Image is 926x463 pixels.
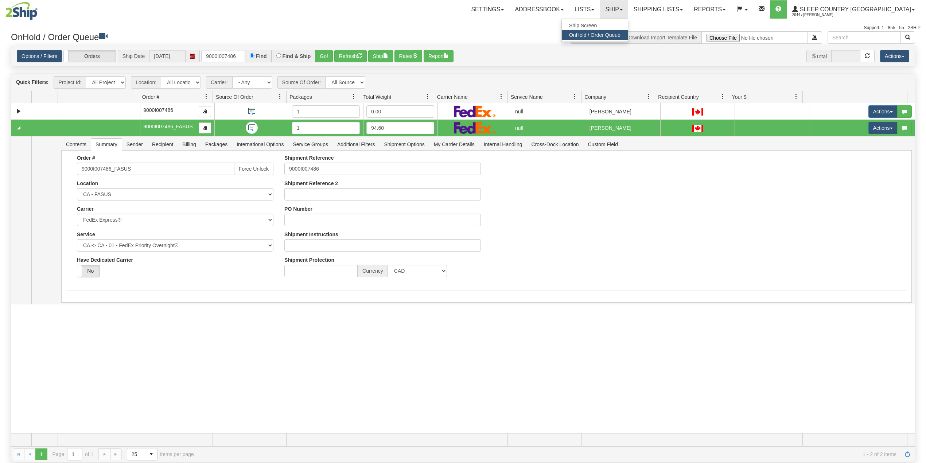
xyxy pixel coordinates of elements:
span: Source Of Order: [277,76,326,89]
iframe: chat widget [909,194,925,269]
button: Force Unlock [234,163,273,175]
span: International Options [232,139,288,150]
button: Copy to clipboard [199,122,211,133]
span: 1 - 2 of 2 items [204,451,896,457]
label: Order # [77,155,95,161]
button: Refresh [334,50,367,62]
button: Actions [880,50,909,62]
label: Carrier [77,206,94,212]
span: Service Name [511,93,543,101]
td: null [512,103,586,120]
a: Your $ filter column settings [790,90,802,103]
label: Have Dedicated Carrier [77,257,133,263]
span: Company [584,93,606,101]
span: Shipment Options [380,139,429,150]
span: 9000I007486 [143,107,173,113]
span: Summary [91,139,122,150]
a: Lists [569,0,600,19]
span: Your $ [732,93,747,101]
button: Actions [868,122,898,134]
a: Options / Filters [17,50,62,62]
a: Recipient Country filter column settings [716,90,729,103]
a: Addressbook [509,0,569,19]
a: Packages filter column settings [347,90,360,103]
label: Shipment Protection [284,257,334,263]
a: Refresh [902,448,913,460]
span: My Carrier Details [429,139,479,150]
a: Sleep Country [GEOGRAPHIC_DATA] 2044 / [PERSON_NAME] [787,0,920,19]
label: Shipment Reference 2 [284,180,338,186]
span: Packages [289,93,312,101]
a: Carrier Name filter column settings [495,90,507,103]
label: Quick Filters: [16,78,48,86]
input: Import [702,31,808,44]
a: OnHold / Order Queue [562,30,628,40]
a: Total Weight filter column settings [421,90,434,103]
span: Contents [62,139,91,150]
a: Expand [14,107,23,116]
td: [PERSON_NAME] [586,103,660,120]
a: Company filter column settings [642,90,655,103]
label: Orders [64,50,116,62]
span: Page 1 [35,448,47,460]
span: Recipient Country [658,93,699,101]
img: FedEx Express® [454,122,496,134]
span: Service Groups [288,139,332,150]
span: OnHold / Order Queue [569,32,620,38]
span: Currency [358,265,388,277]
span: Additional Filters [333,139,380,150]
span: Total [806,50,832,62]
span: select [145,448,157,460]
span: Total Weight [363,93,391,101]
span: Internal Handling [479,139,527,150]
span: Ship Date [118,50,149,62]
button: Copy to clipboard [199,106,211,117]
input: Page 1 [67,448,82,460]
h3: OnHold / Order Queue [11,31,458,42]
label: Find [256,54,267,59]
button: Actions [868,105,898,118]
span: Order # [142,93,159,101]
label: Shipment Reference [284,155,334,161]
span: Sender [122,139,147,150]
button: Report [424,50,454,62]
img: CA [692,125,703,132]
span: Carrier Name [437,93,468,101]
button: Rates [394,50,423,62]
div: grid toolbar [11,74,915,91]
a: Service Name filter column settings [569,90,581,103]
img: FedEx Express® [454,105,496,117]
div: Support: 1 - 855 - 55 - 2SHIP [5,25,921,31]
span: items per page [127,448,194,460]
span: Custom Field [584,139,622,150]
img: CA [692,108,703,116]
span: 9000I007486_FASUS [143,124,192,129]
label: Find & Ship [283,54,311,59]
span: Recipient [148,139,178,150]
img: API [246,122,258,134]
a: Order # filter column settings [200,90,213,103]
a: Source Of Order filter column settings [274,90,286,103]
a: Settings [466,0,509,19]
span: 25 [132,451,141,458]
input: Search [828,31,901,44]
span: Billing [178,139,200,150]
span: Source Of Order [216,93,253,101]
span: Packages [201,139,232,150]
a: Shipping lists [628,0,688,19]
a: Ship [600,0,628,19]
input: Order # [201,50,245,62]
button: Ship [368,50,393,62]
span: Ship Screen [569,23,597,28]
span: Location: [131,76,161,89]
a: Reports [688,0,731,19]
span: Cross-Dock Location [527,139,583,150]
span: Page sizes drop down [127,448,157,460]
img: API [246,105,258,117]
span: Carrier: [206,76,232,89]
td: [PERSON_NAME] [586,120,660,136]
button: Go! [315,50,333,62]
span: Page of 1 [52,448,94,460]
span: 2044 / [PERSON_NAME] [792,11,847,19]
label: No [77,265,100,277]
